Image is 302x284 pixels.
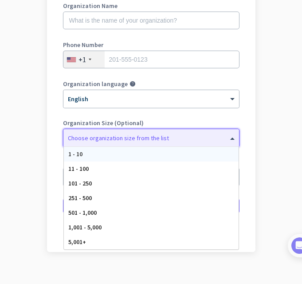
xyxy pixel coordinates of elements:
[68,238,86,246] span: 5,001+
[68,179,92,187] span: 101 - 250
[63,81,128,87] label: Organization language
[63,159,239,165] label: Organization Time Zone
[68,150,82,158] span: 1 - 10
[78,55,86,64] div: +1
[68,223,102,231] span: 1,001 - 5,000
[64,147,239,249] div: Options List
[63,3,239,9] label: Organization Name
[129,81,136,87] i: help
[63,51,239,68] input: 201-555-0123
[63,120,239,126] label: Organization Size (Optional)
[68,165,89,173] span: 11 - 100
[68,194,92,202] span: 251 - 500
[63,230,239,236] div: Go back
[63,42,239,48] label: Phone Number
[68,209,97,217] span: 501 - 1,000
[63,12,239,29] input: What is the name of your organization?
[63,198,239,214] button: Create Organization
